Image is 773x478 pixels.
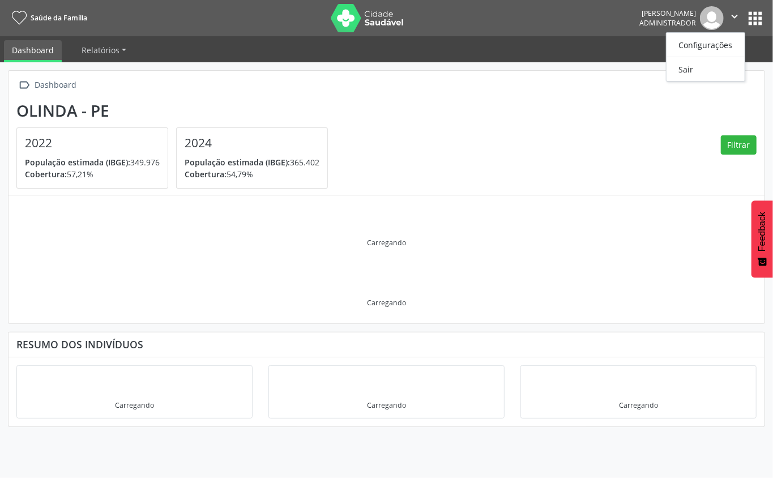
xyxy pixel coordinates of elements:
div: Carregando [367,238,406,247]
p: 57,21% [25,168,160,180]
button: apps [745,8,765,28]
i:  [16,77,33,93]
span: Relatórios [82,45,119,56]
div: Carregando [367,400,406,410]
div: Olinda - PE [16,101,336,120]
span: Feedback [757,212,767,251]
div: Carregando [115,400,154,410]
span: Cobertura: [185,169,227,180]
p: 349.976 [25,156,160,168]
span: Administrador [639,18,696,28]
div: Dashboard [33,77,79,93]
ul:  [666,32,745,82]
a: Configurações [667,37,745,53]
button:  [724,6,745,30]
p: 54,79% [185,168,319,180]
button: Feedback - Mostrar pesquisa [751,200,773,278]
a:  Dashboard [16,77,79,93]
div: Resumo dos indivíduos [16,338,757,351]
a: Dashboard [4,40,62,62]
span: Saúde da Família [31,13,87,23]
span: Cobertura: [25,169,67,180]
img: img [700,6,724,30]
a: Relatórios [74,40,134,60]
a: Sair [667,61,745,77]
span: População estimada (IBGE): [185,157,290,168]
button: Filtrar [721,135,757,155]
p: 365.402 [185,156,319,168]
h4: 2022 [25,136,160,150]
span: População estimada (IBGE): [25,157,130,168]
h4: 2024 [185,136,319,150]
div: [PERSON_NAME] [639,8,696,18]
div: Carregando [367,298,406,308]
div: Carregando [619,400,658,410]
i:  [728,10,741,23]
a: Saúde da Família [8,8,87,27]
